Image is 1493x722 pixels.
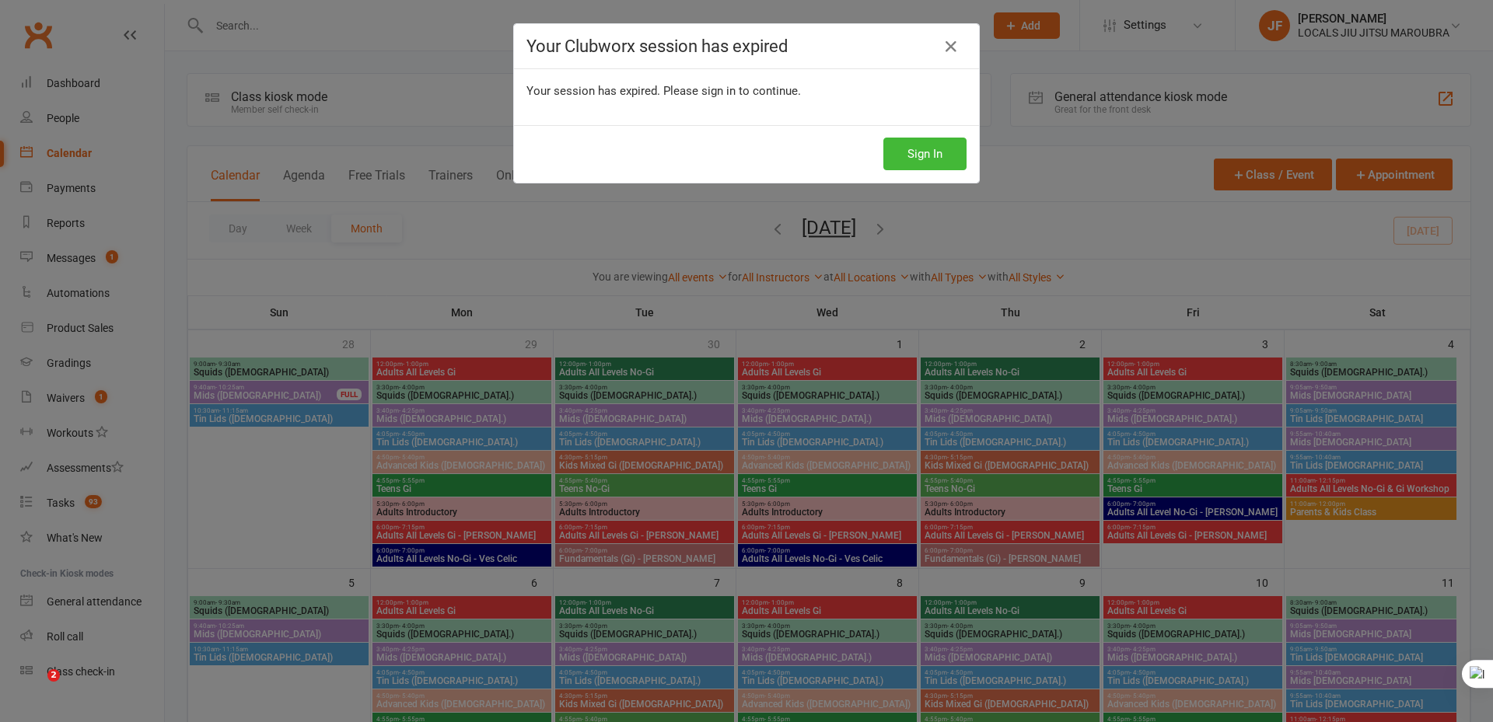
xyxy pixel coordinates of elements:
button: Sign In [883,138,967,170]
h4: Your Clubworx session has expired [526,37,967,56]
span: Your session has expired. Please sign in to continue. [526,84,801,98]
iframe: Intercom live chat [16,669,53,706]
a: Close [939,34,963,59]
span: 2 [47,669,60,682]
